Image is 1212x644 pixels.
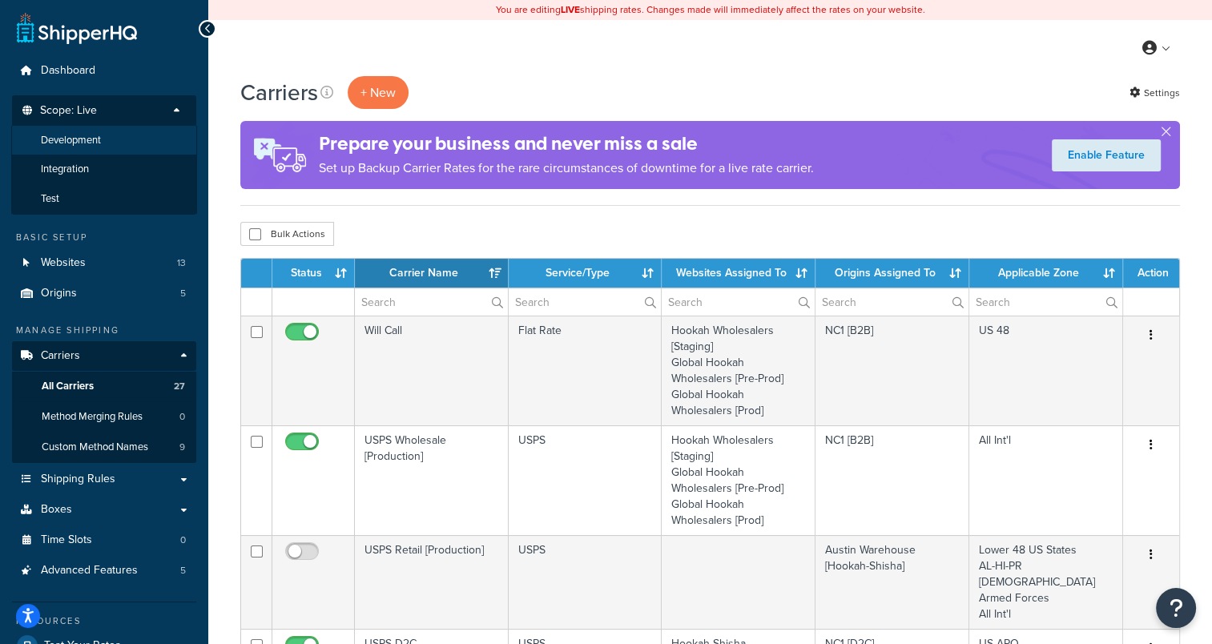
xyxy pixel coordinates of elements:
[355,425,509,535] td: USPS Wholesale [Production]
[12,279,196,308] li: Origins
[815,288,968,316] input: Search
[561,2,580,17] b: LIVE
[815,259,969,288] th: Origins Assigned To: activate to sort column ascending
[969,535,1123,629] td: Lower 48 US States AL-HI-PR [DEMOGRAPHIC_DATA] Armed Forces All Int'l
[12,372,196,401] a: All Carriers 27
[348,76,409,109] button: + New
[179,410,185,424] span: 0
[355,316,509,425] td: Will Call
[12,556,196,586] li: Advanced Features
[1129,82,1180,104] a: Settings
[12,341,196,371] a: Carriers
[12,402,196,432] li: Method Merging Rules
[1156,588,1196,628] button: Open Resource Center
[12,402,196,432] a: Method Merging Rules 0
[41,134,101,147] span: Development
[42,410,143,424] span: Method Merging Rules
[969,259,1123,288] th: Applicable Zone: activate to sort column ascending
[509,259,662,288] th: Service/Type: activate to sort column ascending
[12,372,196,401] li: All Carriers
[41,192,59,206] span: Test
[12,433,196,462] a: Custom Method Names 9
[815,316,969,425] td: NC1 [B2B]
[1052,139,1161,171] a: Enable Feature
[41,473,115,486] span: Shipping Rules
[180,564,186,578] span: 5
[180,533,186,547] span: 0
[179,441,185,454] span: 9
[12,433,196,462] li: Custom Method Names
[12,495,196,525] a: Boxes
[355,288,508,316] input: Search
[240,222,334,246] button: Bulk Actions
[12,465,196,494] a: Shipping Rules
[12,324,196,337] div: Manage Shipping
[174,380,185,393] span: 27
[240,77,318,108] h1: Carriers
[509,288,662,316] input: Search
[815,425,969,535] td: NC1 [B2B]
[41,64,95,78] span: Dashboard
[319,131,814,157] h4: Prepare your business and never miss a sale
[509,425,662,535] td: USPS
[12,279,196,308] a: Origins 5
[969,425,1123,535] td: All Int'l
[12,231,196,244] div: Basic Setup
[41,163,89,176] span: Integration
[12,525,196,555] li: Time Slots
[662,288,815,316] input: Search
[11,155,197,184] li: Integration
[12,56,196,86] a: Dashboard
[41,256,86,270] span: Websites
[509,316,662,425] td: Flat Rate
[969,288,1122,316] input: Search
[815,535,969,629] td: Austin Warehouse [Hookah-Shisha]
[319,157,814,179] p: Set up Backup Carrier Rates for the rare circumstances of downtime for a live rate carrier.
[12,248,196,278] a: Websites 13
[11,126,197,155] li: Development
[41,349,80,363] span: Carriers
[662,316,815,425] td: Hookah Wholesalers [Staging] Global Hookah Wholesalers [Pre-Prod] Global Hookah Wholesalers [Prod]
[41,533,92,547] span: Time Slots
[355,259,509,288] th: Carrier Name: activate to sort column ascending
[40,104,97,118] span: Scope: Live
[12,525,196,555] a: Time Slots 0
[177,256,186,270] span: 13
[355,535,509,629] td: USPS Retail [Production]
[17,12,137,44] a: ShipperHQ Home
[12,341,196,463] li: Carriers
[1123,259,1179,288] th: Action
[12,248,196,278] li: Websites
[41,503,72,517] span: Boxes
[12,556,196,586] a: Advanced Features 5
[969,316,1123,425] td: US 48
[240,121,319,189] img: ad-rules-rateshop-fe6ec290ccb7230408bd80ed9643f0289d75e0ffd9eb532fc0e269fcd187b520.png
[41,564,138,578] span: Advanced Features
[509,535,662,629] td: USPS
[12,614,196,628] div: Resources
[42,441,148,454] span: Custom Method Names
[41,287,77,300] span: Origins
[180,287,186,300] span: 5
[272,259,355,288] th: Status: activate to sort column ascending
[662,425,815,535] td: Hookah Wholesalers [Staging] Global Hookah Wholesalers [Pre-Prod] Global Hookah Wholesalers [Prod]
[11,184,197,214] li: Test
[42,380,94,393] span: All Carriers
[662,259,815,288] th: Websites Assigned To: activate to sort column ascending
